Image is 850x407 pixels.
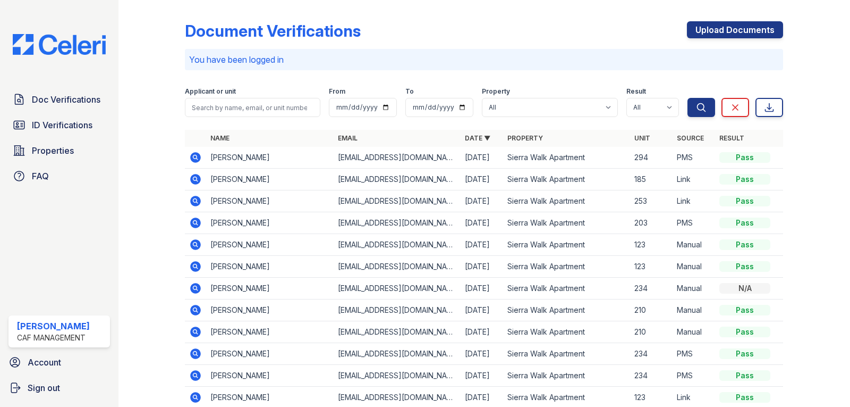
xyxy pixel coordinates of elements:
[206,321,333,343] td: [PERSON_NAME]
[673,147,715,169] td: PMS
[630,190,673,212] td: 253
[461,212,503,234] td: [DATE]
[719,174,770,185] div: Pass
[206,300,333,321] td: [PERSON_NAME]
[8,140,110,161] a: Properties
[503,212,630,234] td: Sierra Walk Apartment
[630,169,673,190] td: 185
[206,365,333,387] td: [PERSON_NAME]
[32,144,74,157] span: Properties
[206,190,333,212] td: [PERSON_NAME]
[334,321,461,343] td: [EMAIL_ADDRESS][DOMAIN_NAME]
[32,93,100,106] span: Doc Verifications
[28,381,60,394] span: Sign out
[334,147,461,169] td: [EMAIL_ADDRESS][DOMAIN_NAME]
[719,239,770,250] div: Pass
[719,370,770,381] div: Pass
[28,356,61,369] span: Account
[503,169,630,190] td: Sierra Walk Apartment
[673,212,715,234] td: PMS
[8,165,110,187] a: FAQ
[673,343,715,365] td: PMS
[465,134,490,142] a: Date ▼
[719,283,770,294] div: N/A
[334,365,461,387] td: [EMAIL_ADDRESS][DOMAIN_NAME]
[719,134,744,142] a: Result
[206,278,333,300] td: [PERSON_NAME]
[673,169,715,190] td: Link
[334,343,461,365] td: [EMAIL_ADDRESS][DOMAIN_NAME]
[673,365,715,387] td: PMS
[334,256,461,278] td: [EMAIL_ADDRESS][DOMAIN_NAME]
[677,134,704,142] a: Source
[461,278,503,300] td: [DATE]
[206,147,333,169] td: [PERSON_NAME]
[503,365,630,387] td: Sierra Walk Apartment
[185,98,320,117] input: Search by name, email, or unit number
[630,256,673,278] td: 123
[719,327,770,337] div: Pass
[630,321,673,343] td: 210
[507,134,543,142] a: Property
[461,234,503,256] td: [DATE]
[189,53,779,66] p: You have been logged in
[185,87,236,96] label: Applicant or unit
[334,190,461,212] td: [EMAIL_ADDRESS][DOMAIN_NAME]
[687,21,783,38] a: Upload Documents
[461,321,503,343] td: [DATE]
[32,119,92,131] span: ID Verifications
[334,212,461,234] td: [EMAIL_ADDRESS][DOMAIN_NAME]
[719,261,770,272] div: Pass
[719,196,770,206] div: Pass
[503,300,630,321] td: Sierra Walk Apartment
[503,234,630,256] td: Sierra Walk Apartment
[17,320,90,333] div: [PERSON_NAME]
[334,278,461,300] td: [EMAIL_ADDRESS][DOMAIN_NAME]
[4,34,114,55] img: CE_Logo_Blue-a8612792a0a2168367f1c8372b55b34899dd931a85d93a1a3d3e32e68fde9ad4.png
[405,87,414,96] label: To
[630,278,673,300] td: 234
[630,300,673,321] td: 210
[630,343,673,365] td: 234
[626,87,646,96] label: Result
[461,169,503,190] td: [DATE]
[630,212,673,234] td: 203
[673,321,715,343] td: Manual
[206,234,333,256] td: [PERSON_NAME]
[503,321,630,343] td: Sierra Walk Apartment
[673,256,715,278] td: Manual
[503,278,630,300] td: Sierra Walk Apartment
[503,147,630,169] td: Sierra Walk Apartment
[334,234,461,256] td: [EMAIL_ADDRESS][DOMAIN_NAME]
[185,21,361,40] div: Document Verifications
[4,377,114,398] a: Sign out
[8,114,110,136] a: ID Verifications
[4,352,114,373] a: Account
[210,134,229,142] a: Name
[334,300,461,321] td: [EMAIL_ADDRESS][DOMAIN_NAME]
[8,89,110,110] a: Doc Verifications
[206,212,333,234] td: [PERSON_NAME]
[719,305,770,315] div: Pass
[673,234,715,256] td: Manual
[719,392,770,403] div: Pass
[630,234,673,256] td: 123
[206,343,333,365] td: [PERSON_NAME]
[634,134,650,142] a: Unit
[673,278,715,300] td: Manual
[206,169,333,190] td: [PERSON_NAME]
[334,169,461,190] td: [EMAIL_ADDRESS][DOMAIN_NAME]
[329,87,345,96] label: From
[719,348,770,359] div: Pass
[719,152,770,163] div: Pass
[630,147,673,169] td: 294
[206,256,333,278] td: [PERSON_NAME]
[32,170,49,182] span: FAQ
[461,343,503,365] td: [DATE]
[461,256,503,278] td: [DATE]
[461,365,503,387] td: [DATE]
[503,343,630,365] td: Sierra Walk Apartment
[673,190,715,212] td: Link
[503,256,630,278] td: Sierra Walk Apartment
